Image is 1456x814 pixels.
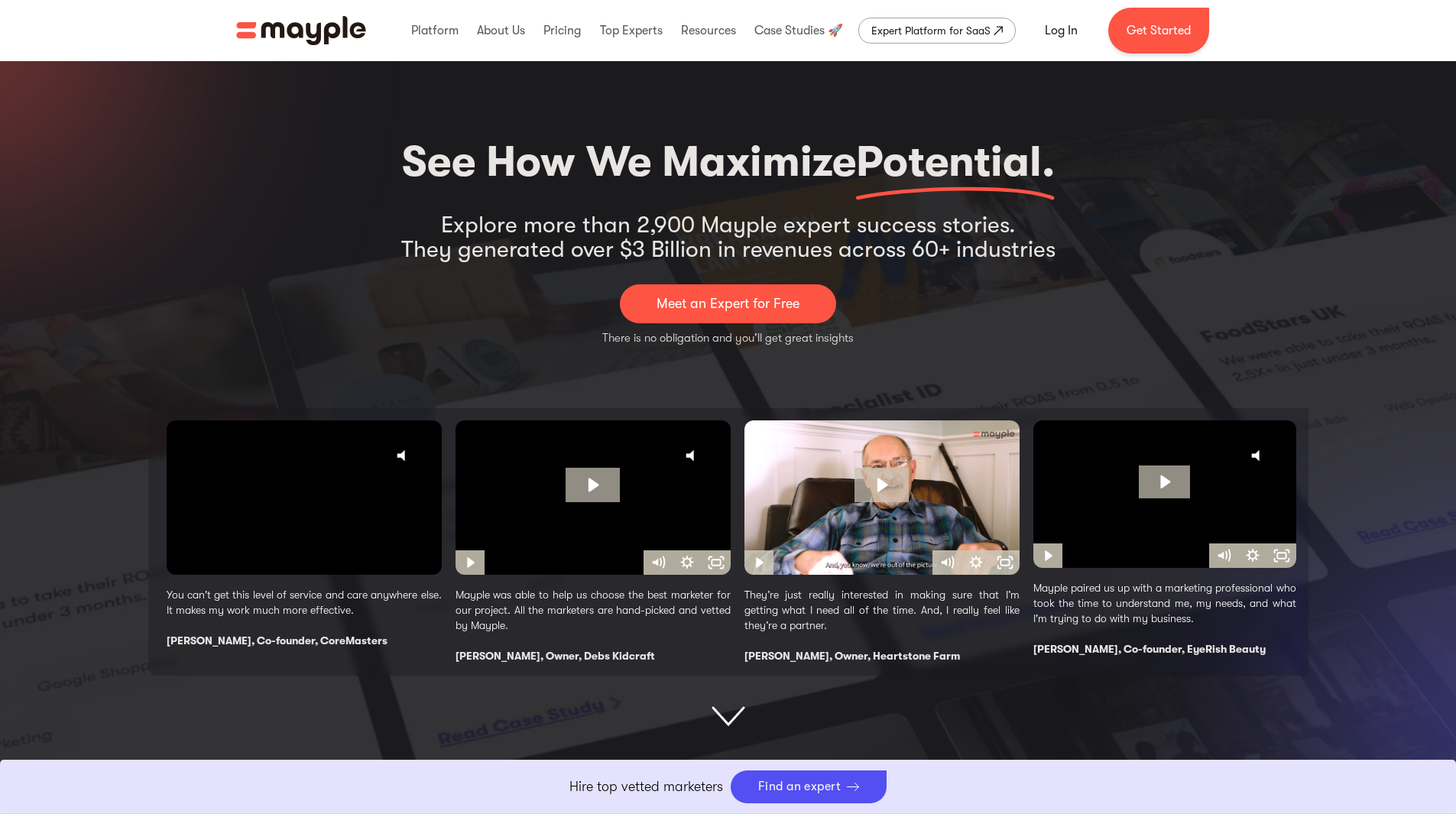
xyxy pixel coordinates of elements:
button: Click for sound [385,435,426,476]
p: Meet an Expert for Free [657,293,799,314]
div: Expert Platform for SaaS [871,21,991,40]
div: Find an expert [758,780,841,794]
button: Click for sound [1240,435,1281,476]
div: Platform [407,6,462,55]
div: [PERSON_NAME], Owner, Debs Kidcraft [456,648,731,663]
button: Show settings menu [961,550,991,575]
div: [PERSON_NAME], Owner, Heartstone Farm [744,648,1020,663]
button: Fullscreen [991,550,1020,575]
button: Fullscreen [702,550,731,575]
button: Play Video: 8 [854,468,908,502]
button: Mute [1209,543,1238,568]
button: Mute [932,550,961,575]
span: Potential. [856,138,1055,186]
div: 4 / 4 [1033,420,1308,657]
p: They’re just really interested in making sure that I’m getting what I need all of the time. And, ... [744,587,1020,633]
a: Get Started [1108,8,1209,54]
button: Play Video [456,550,485,575]
p: Hire top vetted marketers [569,777,723,797]
button: Play Video [744,550,773,575]
div: 2 / 4 [456,420,731,664]
div: [PERSON_NAME], Co-founder, CoreMasters [167,633,442,648]
img: Mayple logo [236,16,366,45]
p: Mayple paired us up with a marketing professional who took the time to understand me, my needs, a... [1033,580,1296,626]
a: home [236,16,366,45]
button: Play Video: Hellen UHD [1139,465,1190,498]
div: [PERSON_NAME], Co-founder, EyeRish Beauty [1033,641,1296,657]
img: Video Thumbnail [744,420,1020,576]
iframe: Chat Widget [1181,637,1456,814]
div: Top Experts [596,6,666,55]
p: Mayple was able to help us choose the best marketer for our project. All the marketers are hand-p... [456,587,731,633]
div: 1 / 4 [167,420,442,649]
div: 3 / 4 [744,420,1020,664]
button: Fullscreen [1267,543,1296,568]
div: Explore more than 2,900 Mayple expert success stories. They generated over $3 Billion in revenues... [401,212,1056,261]
div: About Us [473,6,529,55]
div: Resources [677,6,740,55]
p: There is no obligation and you'll get great insights [602,329,854,347]
div: Pricing [540,6,585,55]
a: Expert Platform for SaaS [858,18,1016,44]
button: Play Video [1033,543,1062,568]
h2: See How We Maximize [402,130,1055,194]
button: Play Video: Debora UHD [566,468,619,502]
button: Click for sound [674,435,715,476]
button: Mute [644,550,673,575]
button: Show settings menu [1238,543,1267,568]
p: You can't get this level of service and care anywhere else. It makes my work much more effective. [167,587,442,618]
a: Meet an Expert for Free [620,284,836,323]
a: Log In [1026,12,1096,49]
button: Show settings menu [673,550,702,575]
